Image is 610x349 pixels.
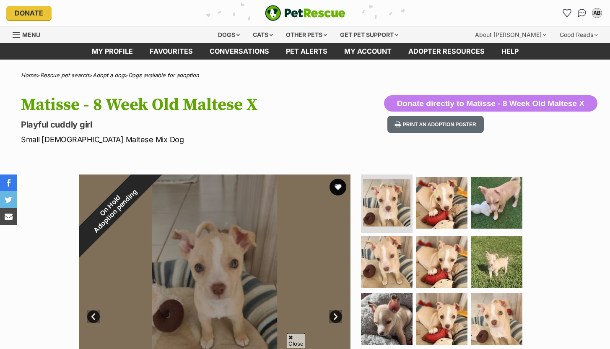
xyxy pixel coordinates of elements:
a: Prev [87,310,100,323]
button: favourite [330,179,346,195]
span: Adoption pending [88,184,142,238]
a: Next [330,310,342,323]
div: On Hold [57,152,168,264]
span: Close [287,333,305,348]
